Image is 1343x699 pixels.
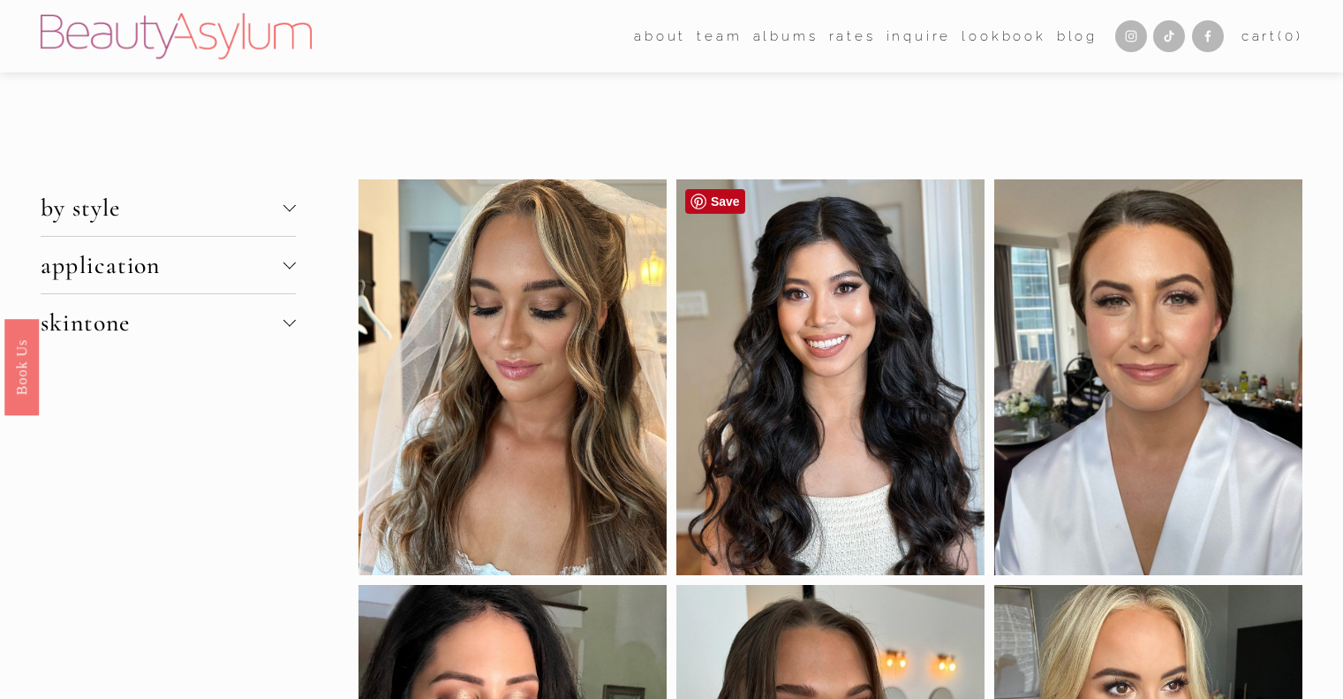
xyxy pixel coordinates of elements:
a: Book Us [4,318,39,414]
a: Facebook [1192,20,1224,52]
a: Pin it! [685,189,745,214]
a: TikTok [1153,20,1185,52]
span: application [41,250,283,280]
span: skintone [41,308,283,338]
span: ( ) [1278,28,1302,44]
a: Instagram [1115,20,1147,52]
span: about [634,25,686,49]
a: folder dropdown [697,23,742,49]
span: by style [41,193,283,223]
a: 0 items in cart [1241,25,1303,49]
button: application [41,237,296,293]
a: folder dropdown [634,23,686,49]
a: Lookbook [962,23,1045,49]
a: Rates [829,23,876,49]
a: Inquire [887,23,952,49]
a: Blog [1057,23,1098,49]
img: Beauty Asylum | Bridal Hair &amp; Makeup Charlotte &amp; Atlanta [41,13,312,59]
span: 0 [1285,28,1296,44]
button: by style [41,179,296,236]
span: team [697,25,742,49]
button: skintone [41,294,296,351]
a: albums [753,23,819,49]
